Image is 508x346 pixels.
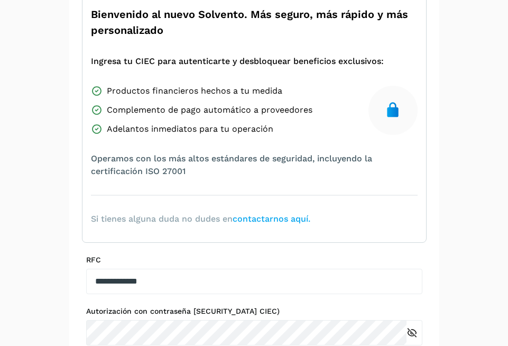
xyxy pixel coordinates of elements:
img: secure [384,102,401,119]
span: Ingresa tu CIEC para autenticarte y desbloquear beneficios exclusivos: [91,55,384,68]
span: Adelantos inmediatos para tu operación [107,123,273,135]
span: Complemento de pago automático a proveedores [107,104,312,116]
span: Bienvenido al nuevo Solvento. Más seguro, más rápido y más personalizado [91,6,418,38]
span: Si tienes alguna duda no dudes en [91,213,310,225]
span: Productos financieros hechos a tu medida [107,85,282,97]
label: RFC [86,256,422,265]
span: Operamos con los más altos estándares de seguridad, incluyendo la certificación ISO 27001 [91,152,418,178]
a: contactarnos aquí. [233,214,310,224]
label: Autorización con contraseña [SECURITY_DATA] CIEC) [86,307,422,316]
